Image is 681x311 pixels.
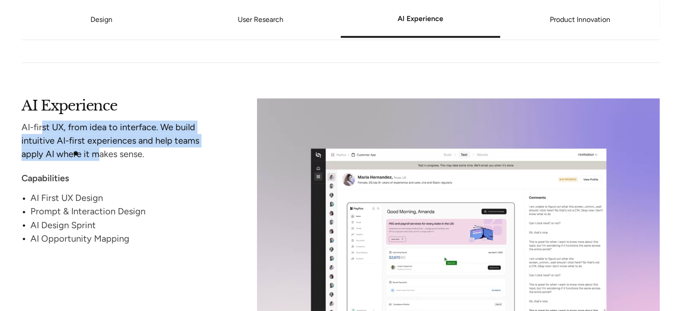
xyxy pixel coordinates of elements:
[181,17,340,23] a: User Research
[30,204,223,218] div: Prompt & Interaction Design
[30,191,223,204] div: AI First UX Design
[90,16,112,24] a: Design
[500,17,660,23] a: Product Innovation
[21,98,223,111] h2: AI Experience
[30,231,223,245] div: AI Opportunity Mapping
[30,218,223,231] div: AI Design Sprint
[341,17,500,22] a: AI Experience
[21,120,223,161] div: AI-first UX, from idea to interface. We build intuitive AI-first experiences and help teams apply...
[21,171,223,185] div: Capabilities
